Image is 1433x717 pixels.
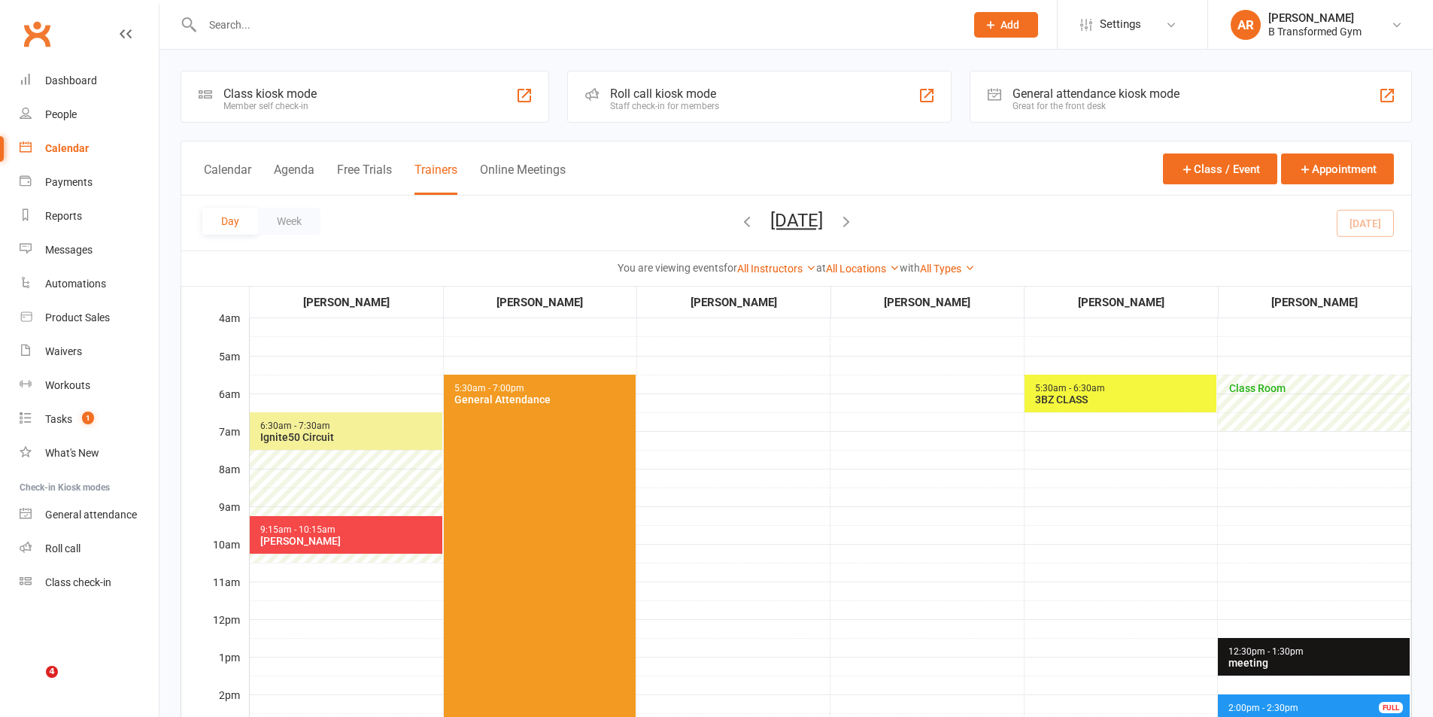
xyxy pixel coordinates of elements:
button: Online Meetings [480,163,566,195]
button: Agenda [274,163,314,195]
a: All Types [920,263,975,275]
a: Dashboard [20,64,159,98]
a: All Locations [826,263,900,275]
div: 10am [181,536,249,574]
iframe: Intercom live chat [15,666,51,702]
div: Calendar [45,142,89,154]
div: Workouts [45,379,90,391]
div: [PERSON_NAME] [260,535,439,547]
div: [PERSON_NAME] [638,293,830,311]
div: FULL [1379,702,1403,713]
button: Free Trials [337,163,392,195]
div: General Attendance [454,393,633,406]
span: Add [1000,19,1019,31]
a: Roll call [20,532,159,566]
div: Roll call kiosk mode [610,87,719,101]
div: 1pm [181,649,249,687]
strong: with [900,262,920,274]
div: AR [1231,10,1261,40]
button: Calendar [204,163,251,195]
a: Reports [20,199,159,233]
strong: You are viewing events [618,262,724,274]
div: 9am [181,499,249,536]
a: Payments [20,166,159,199]
div: 6am [181,386,249,424]
div: Patricia Hardgrave's availability: 7:00am - 10:30am [250,431,442,563]
span: Settings [1100,8,1141,41]
div: [PERSON_NAME] [1268,11,1362,25]
input: Search... [198,14,955,35]
div: 7am [181,424,249,461]
a: General attendance kiosk mode [20,498,159,532]
span: 9:15am - 10:15am [260,524,336,535]
span: 6:30am - 7:30am [260,421,331,431]
button: Week [258,208,320,235]
a: What's New [20,436,159,470]
span: 2:00pm - 2:30pm [1228,703,1299,713]
div: Class check-in [45,576,111,588]
div: [PERSON_NAME] [832,293,1024,311]
a: Waivers [20,335,159,369]
a: All Instructors [737,263,816,275]
div: Dashboard [45,74,97,87]
div: Staff check-in for members [610,101,719,111]
div: meeting [1228,657,1407,669]
a: Clubworx [18,15,56,53]
div: [PERSON_NAME] [250,293,442,311]
div: What's New [45,447,99,459]
a: Class kiosk mode [20,566,159,600]
div: Ignite50 Circuit [260,431,439,443]
div: Class kiosk mode [223,87,317,101]
div: [PERSON_NAME] [1219,293,1411,311]
a: Calendar [20,132,159,166]
button: Appointment [1281,153,1394,184]
div: 5am [181,348,249,386]
strong: for [724,262,737,274]
a: People [20,98,159,132]
span: Class Room [1228,382,1407,394]
span: 1 [82,412,94,424]
div: Waivers [45,345,82,357]
div: [PERSON_NAME] [445,293,636,311]
button: Add [974,12,1038,38]
div: Messages [45,244,93,256]
div: 8am [181,461,249,499]
a: Automations [20,267,159,301]
div: 4am [181,310,249,348]
div: Member self check-in [223,101,317,111]
div: Automations [45,278,106,290]
div: Roll call [45,542,80,554]
a: Messages [20,233,159,267]
div: [PERSON_NAME] [1025,293,1217,311]
div: People [45,108,77,120]
div: 12pm [181,612,249,649]
div: Payments [45,176,93,188]
button: Class / Event [1163,153,1277,184]
div: Tasks [45,413,72,425]
span: 12:30pm - 1:30pm [1228,646,1304,657]
div: Product Sales [45,311,110,324]
div: Reports [45,210,82,222]
a: Tasks 1 [20,403,159,436]
span: 5:30am - 7:00pm [454,383,525,393]
div: Amanda Robinson's availability: 5:30am - 7:00am [1218,375,1410,431]
button: Day [202,208,258,235]
div: 11am [181,574,249,612]
div: Great for the front desk [1013,101,1179,111]
span: 4 [46,666,58,678]
a: Product Sales [20,301,159,335]
div: General attendance [45,509,137,521]
a: Workouts [20,369,159,403]
div: 3BZ CLASS [1034,393,1213,406]
div: General attendance kiosk mode [1013,87,1179,101]
button: [DATE] [770,210,823,231]
button: Trainers [414,163,457,195]
span: 5:30am - 6:30am [1034,383,1106,393]
strong: at [816,262,826,274]
div: B Transformed Gym [1268,25,1362,38]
